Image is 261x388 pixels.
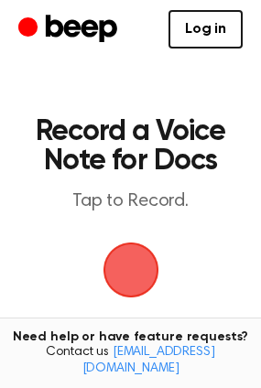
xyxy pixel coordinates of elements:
a: Beep [18,12,122,48]
h1: Record a Voice Note for Docs [33,117,228,176]
a: [EMAIL_ADDRESS][DOMAIN_NAME] [82,346,215,375]
p: Tap to Record. [33,190,228,213]
button: Beep Logo [103,242,158,297]
span: Contact us [11,345,250,377]
a: Log in [169,10,243,48]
